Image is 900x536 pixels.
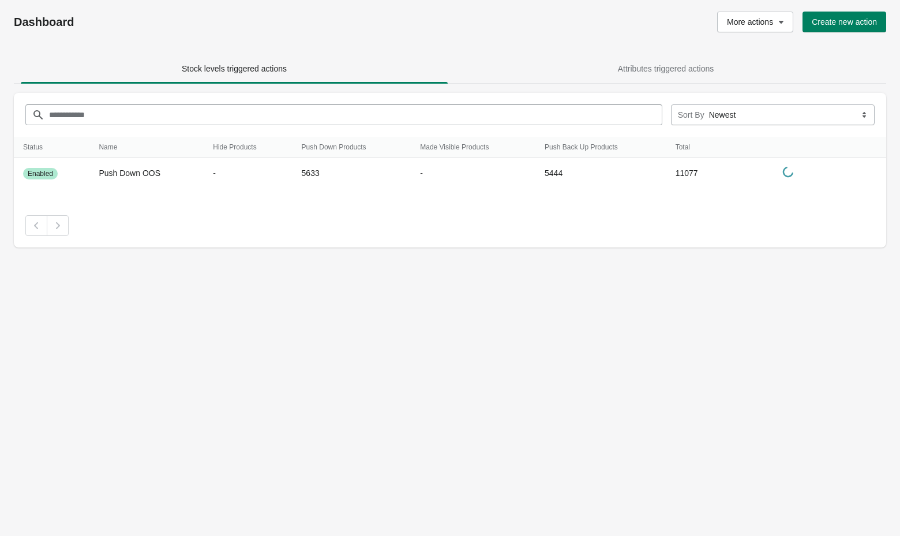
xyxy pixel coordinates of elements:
span: More actions [727,17,773,27]
nav: Pagination [25,215,875,236]
span: Enabled [28,169,53,178]
button: Create new action [802,12,886,32]
button: More actions [717,12,793,32]
th: Made Visible Products [411,137,535,158]
td: 5444 [535,158,666,189]
h1: Dashboard [14,15,391,29]
td: - [411,158,535,189]
td: 11077 [666,158,725,189]
th: Name [89,137,204,158]
span: Attributes triggered actions [618,64,714,73]
span: Push Down OOS [99,168,160,178]
th: Push Back Up Products [535,137,666,158]
th: Hide Products [204,137,292,158]
th: Total [666,137,725,158]
td: - [204,158,292,189]
th: Push Down Products [292,137,411,158]
td: 5633 [292,158,411,189]
th: Status [14,137,89,158]
span: Stock levels triggered actions [182,64,287,73]
span: Create new action [812,17,877,27]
